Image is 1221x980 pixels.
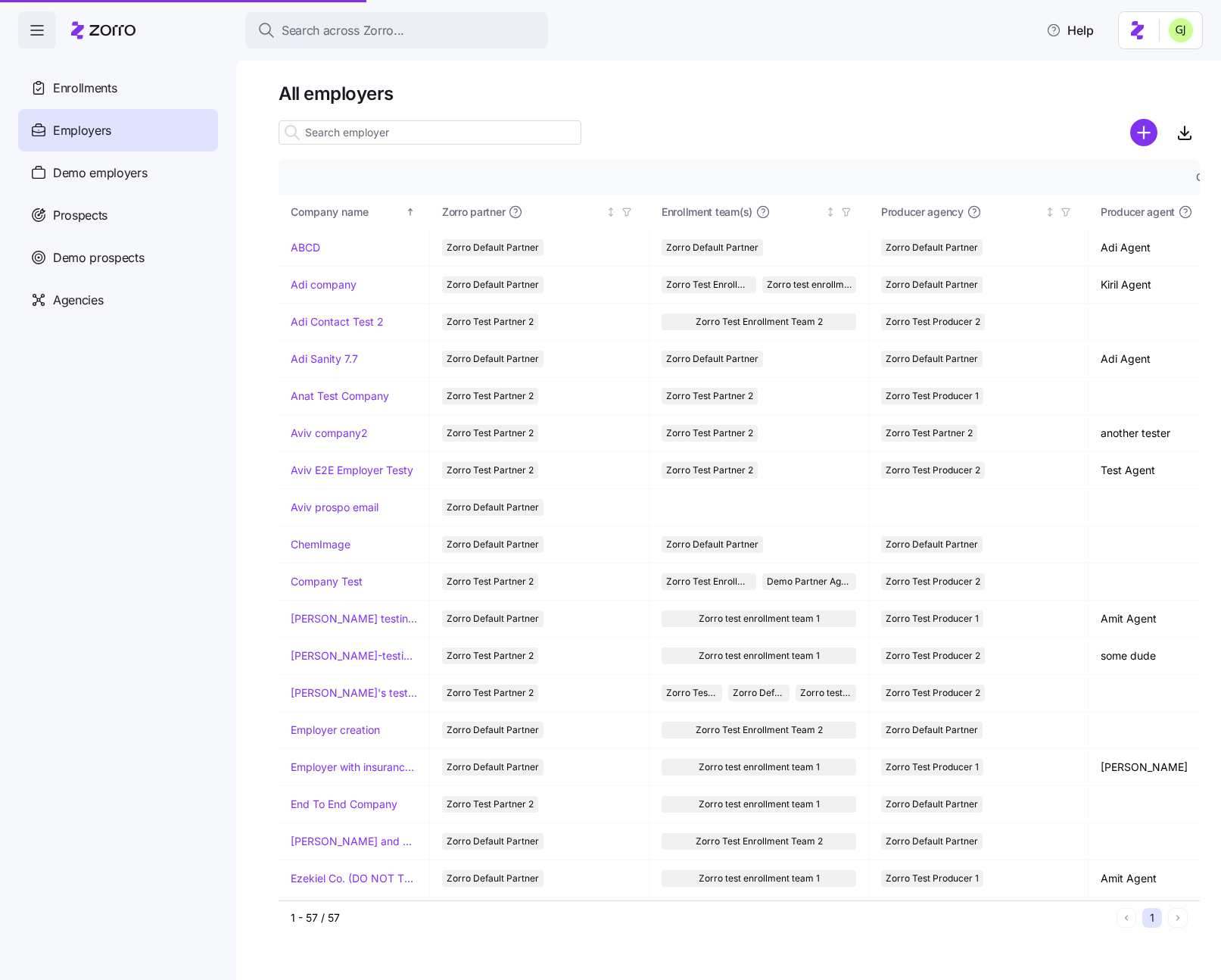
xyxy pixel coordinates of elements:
th: Enrollment team(s)Not sorted [649,195,869,229]
span: Zorro test enrollment team 1 [699,648,820,664]
span: Zorro Test Producer 1 [886,610,979,627]
a: [PERSON_NAME]'s test account [291,685,417,701]
th: Producer agencyNot sorted [869,195,1089,229]
span: Zorro test enrollment team 1 [699,796,820,813]
span: Zorro Test Enrollment Team 2 [696,314,823,330]
a: Demo employers [18,151,218,194]
span: Zorro Default Partner [447,610,539,627]
a: Employers [18,109,218,151]
span: Zorro Default Partner [447,722,539,738]
span: Zorro Default Partner [447,833,539,850]
a: Adi Contact Test 2 [291,314,384,329]
span: Zorro Test Partner 2 [666,388,753,404]
a: Prospects [18,194,218,236]
a: Agencies [18,279,218,321]
span: Zorro Test Partner 2 [447,685,534,701]
span: Zorro Default Partner [447,351,539,367]
span: Demo prospects [53,248,145,267]
a: Enrollments [18,67,218,109]
span: Zorro Default Partner [733,685,784,701]
span: Zorro Default Partner [447,239,539,256]
a: Aviv E2E Employer Testy [291,463,413,478]
a: Aviv prospo email [291,500,378,515]
span: Employers [53,121,111,140]
span: Zorro Default Partner [666,351,758,367]
span: Zorro Default Partner [886,536,978,553]
div: Company name [291,204,403,220]
span: Zorro Test Partner 2 [666,425,753,442]
span: Zorro Test Partner 2 [447,796,534,813]
span: Zorro Default Partner [447,276,539,293]
th: Zorro partnerNot sorted [430,195,649,229]
span: Zorro test enrollment team 1 [699,610,820,627]
img: b91c5c9db8bb9f3387758c2d7cf845d3 [1169,18,1193,42]
a: Ezekiel Co. (DO NOT TOUCH) [291,871,417,886]
div: Sorted ascending [405,207,416,217]
span: Zorro test enrollment team 1 [800,685,852,701]
span: Zorro Test Enrollment Team 2 [666,685,718,701]
th: Company nameSorted ascending [279,195,430,229]
span: Demo employers [53,164,148,183]
span: Zorro test enrollment team 1 [699,759,820,776]
span: Zorro Default Partner [447,499,539,516]
a: Demo prospects [18,236,218,279]
a: [PERSON_NAME]-testing-payroll [291,648,417,663]
span: Zorro Test Producer 2 [886,648,980,664]
span: Zorro Test Producer 2 [886,573,980,590]
a: Adi company [291,277,357,292]
span: Zorro Default Partner [886,239,978,256]
a: Company Test [291,574,363,589]
a: Adi Sanity 7.7 [291,351,358,367]
span: Zorro Test Producer 2 [886,685,980,701]
a: Employer with insurance problems [291,760,417,775]
a: ChemImage [291,537,350,552]
div: Not sorted [606,207,616,217]
span: Zorro Test Partner 2 [447,648,534,664]
button: Help [1034,15,1106,45]
a: [PERSON_NAME] and ChemImage [291,834,417,849]
span: Zorro Default Partner [447,870,539,887]
span: Zorro Default Partner [886,276,978,293]
span: Zorro Test Enrollment Team 2 [666,276,752,293]
span: Zorro Default Partner [886,796,978,813]
span: Prospects [53,206,107,225]
button: Previous page [1117,908,1136,928]
button: 1 [1142,908,1162,928]
span: Zorro Test Partner 2 [447,425,534,442]
span: Enrollment team(s) [662,204,752,220]
a: Employer creation [291,723,380,738]
span: Zorro Test Partner 2 [447,462,534,479]
a: Aviv company2 [291,426,368,441]
button: Next page [1168,908,1188,928]
a: Anat Test Company [291,389,389,404]
span: Zorro Test Partner 2 [447,314,534,330]
a: ABCD [291,240,320,255]
span: Producer agent [1101,204,1175,220]
span: Zorro Test Producer 2 [886,314,980,330]
span: Search across Zorro... [282,21,404,40]
div: 1 - 57 / 57 [291,910,1110,925]
svg: add icon [1130,119,1157,146]
span: Zorro Test Enrollment Team 2 [666,573,752,590]
span: Zorro Test Partner 2 [886,425,973,442]
span: Zorro Test Producer 1 [886,870,979,887]
span: Zorro partner [442,204,505,220]
span: Zorro Default Partner [666,536,758,553]
span: Zorro Test Producer 2 [886,462,980,479]
span: Demo Partner Agency [767,573,852,590]
span: Zorro Default Partner [886,833,978,850]
span: Agencies [53,291,103,310]
div: Not sorted [825,207,836,217]
span: Zorro Test Producer 1 [886,759,979,776]
span: Zorro Default Partner [666,239,758,256]
span: Help [1046,21,1094,39]
span: Zorro Test Partner 2 [447,388,534,404]
span: Zorro Test Enrollment Team 2 [696,833,823,850]
span: Enrollments [53,79,117,98]
a: End To End Company [291,797,397,812]
span: Zorro test enrollment team 1 [767,276,852,293]
span: Zorro Default Partner [886,351,978,367]
a: [PERSON_NAME] testing recording [291,611,417,626]
span: Producer agency [881,204,964,220]
div: Not sorted [1045,207,1055,217]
